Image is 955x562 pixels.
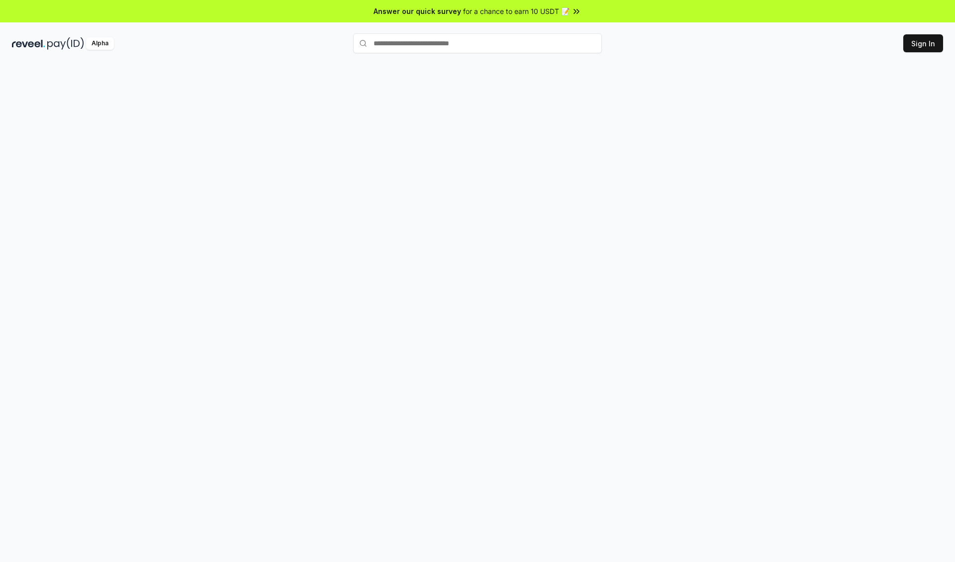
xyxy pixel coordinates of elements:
span: for a chance to earn 10 USDT 📝 [463,6,570,16]
img: reveel_dark [12,37,45,50]
div: Alpha [86,37,114,50]
span: Answer our quick survey [374,6,461,16]
button: Sign In [903,34,943,52]
img: pay_id [47,37,84,50]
